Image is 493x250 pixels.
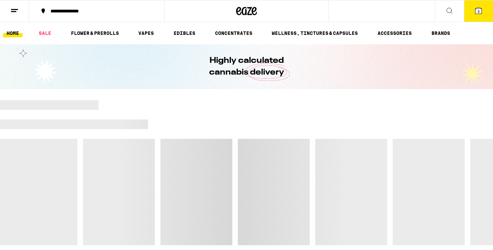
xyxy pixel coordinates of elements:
[464,0,493,22] button: 3
[477,9,480,13] span: 3
[35,29,55,37] a: SALE
[268,29,361,37] a: WELLNESS, TINCTURES & CAPSULES
[3,29,22,37] a: HOME
[135,29,157,37] a: VAPES
[212,29,256,37] a: CONCENTRATES
[67,29,122,37] a: FLOWER & PREROLLS
[189,55,304,78] h1: Highly calculated cannabis delivery
[374,29,415,37] a: ACCESSORIES
[428,29,454,37] a: BRANDS
[170,29,199,37] a: EDIBLES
